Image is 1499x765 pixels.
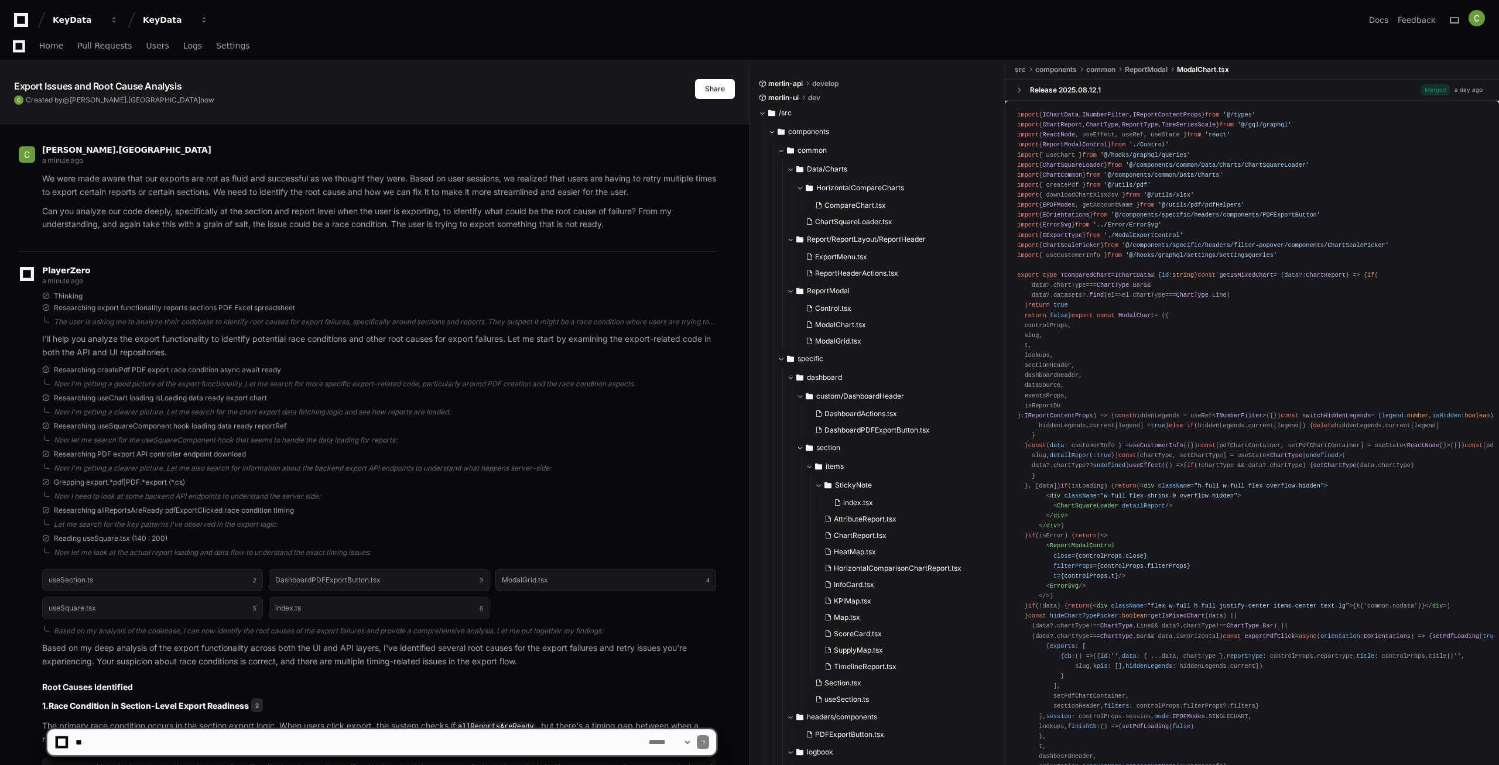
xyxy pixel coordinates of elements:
button: Map.tsx [820,609,990,626]
span: ModalChart [1118,312,1155,319]
span: AttributeReport.tsx [834,514,896,524]
span: ChartType [1270,452,1302,459]
span: TComparedChart [1060,272,1111,279]
span: true [1053,301,1068,308]
a: Home [39,33,63,60]
span: 5 [253,603,256,613]
span: setChartType [1313,462,1357,469]
span: datasets [1053,291,1082,299]
button: HeatMap.tsx [820,544,990,560]
span: < = > [1140,482,1327,489]
span: switchHiddenLegends [1302,412,1371,419]
span: export [1072,312,1093,319]
span: 6 [480,603,483,613]
span: develop [812,79,839,88]
span: const [1197,442,1216,449]
span: "h-full w-full flex overflow-hidden" [1194,482,1324,489]
span: const [1097,312,1115,319]
span: merlin-ui [768,93,799,102]
button: ChartReport.tsx [820,527,990,544]
div: Now I'm getting a clearer picture. Let me also search for information about the backend export AP... [54,464,716,473]
span: Logs [183,42,202,49]
span: from [1107,252,1122,259]
span: ScoreCard.tsx [834,629,882,639]
span: specific [798,354,823,363]
span: return [1115,482,1137,489]
span: PlayerZero [42,267,90,274]
svg: Directory [778,125,785,139]
span: ChartScalePicker [1042,242,1100,249]
button: DashboardPDFExportButton.tsx3 [269,569,490,591]
span: Merged [1421,84,1450,95]
span: IReportContentProps [1133,111,1202,118]
span: './ModalExportControl' [1104,232,1183,239]
span: const [1197,272,1216,279]
span: find [1090,291,1104,299]
div: KeyData [53,14,103,26]
span: delete [1313,422,1335,429]
svg: Directory [796,371,803,385]
span: import [1017,221,1039,228]
span: from [1093,211,1108,218]
span: import [1017,131,1039,138]
span: const [1118,452,1137,459]
span: '@/components/common/Data/Charts/ChartSquareLoader' [1125,162,1309,169]
span: ChartType [1086,121,1118,128]
button: Data/Charts [787,160,997,179]
span: '@/utils/xlsx' [1144,191,1194,198]
span: boolean [1464,412,1490,419]
button: DashboardActions.tsx [810,406,990,422]
span: useSection.ts [824,695,869,704]
span: TimeSeriesScale [1162,121,1216,128]
span: HeatMap.tsx [834,547,876,557]
svg: Directory [796,162,803,176]
p: We were made aware that our exports are not as fluid and successful as we thought they were. Base... [42,172,716,199]
svg: Directory [815,459,822,474]
span: IReportContentProps [1025,412,1093,419]
button: ReportHeaderActions.tsx [801,265,990,282]
span: className [1158,482,1190,489]
h1: DashboardPDFExportButton.tsx [275,577,381,584]
span: data [1050,442,1065,449]
span: isHidden [1432,412,1461,419]
span: div [1144,482,1154,489]
button: CompareChart.tsx [810,197,990,214]
span: from [1140,201,1155,208]
h1: index.ts [275,605,301,612]
button: ModalGrid.tsx4 [495,569,716,591]
span: const [1281,412,1299,419]
span: ModalChart.tsx [815,320,866,330]
span: Users [146,42,169,49]
a: Users [146,33,169,60]
span: Pull Requests [77,42,132,49]
span: import [1017,232,1039,239]
button: SupplyMap.tsx [820,642,990,658]
span: ChartReport.tsx [834,531,887,540]
span: 3 [480,575,483,585]
button: KeyData [48,9,123,30]
app-text-character-animate: Export Issues and Root Cause Analysis [14,80,182,92]
button: ScoreCard.tsx [820,626,990,642]
button: Control.tsx [801,300,990,317]
span: ReactNode [1407,442,1439,449]
a: Settings [216,33,249,60]
span: ExportMenu.tsx [815,252,867,262]
span: el [1107,291,1114,299]
span: import [1017,121,1039,128]
img: ACg8ocIMhgArYgx6ZSQUNXU5thzs6UsPf9rb_9nFAWwzqr8JC4dkNA=s96-c [1469,10,1485,26]
span: ChartReport [1306,272,1346,279]
span: Researching PDF export API controller endpoint download [54,450,246,459]
div: Now I'm getting a clearer picture. Let me search for the chart export data fetching logic and see... [54,407,716,417]
span: chartType [1133,291,1165,299]
span: false [1050,312,1068,319]
span: import [1017,211,1039,218]
span: import [1017,191,1039,198]
span: 'react' [1205,131,1230,138]
span: ChartCommon [1042,171,1082,179]
span: chartType [1053,462,1086,469]
span: Control.tsx [815,304,851,313]
span: ReportModal [1125,65,1168,74]
span: const [1115,412,1133,419]
button: common [778,141,997,160]
span: KPIMap.tsx [834,596,871,606]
